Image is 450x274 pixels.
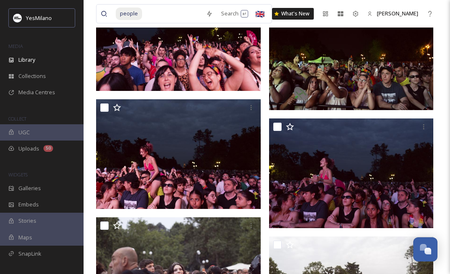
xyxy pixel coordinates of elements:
[96,99,261,209] img: MilanoPride24_AnnaDellaBadia_YesMilano_m_DSC01270.jpg
[8,171,28,178] span: WIDGETS
[18,217,36,225] span: Stories
[252,6,267,21] div: 🇬🇧
[13,14,22,22] img: Logo%20YesMilano%40150x.png
[217,5,252,22] div: Search
[8,43,23,49] span: MEDIA
[377,10,418,17] span: [PERSON_NAME]
[363,5,422,22] a: [PERSON_NAME]
[18,72,46,80] span: Collections
[18,234,32,241] span: Maps
[269,118,434,228] img: MilanoPride24_AnnaDellaBadia_YesMilano_m_DSC01273.jpg
[269,0,434,110] img: MilanoPride24_AnnaDellaBadia_YesMilano_m_DSC01625.jpg
[116,8,142,20] span: people
[272,8,314,20] a: What's New
[18,201,39,209] span: Embeds
[26,14,52,22] span: YesMilano
[18,184,41,192] span: Galleries
[18,250,41,258] span: SnapLink
[8,116,26,122] span: COLLECT
[18,88,55,96] span: Media Centres
[43,145,53,152] div: 50
[18,56,35,64] span: Library
[18,128,30,136] span: UGC
[18,145,39,153] span: Uploads
[413,237,437,261] button: Open Chat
